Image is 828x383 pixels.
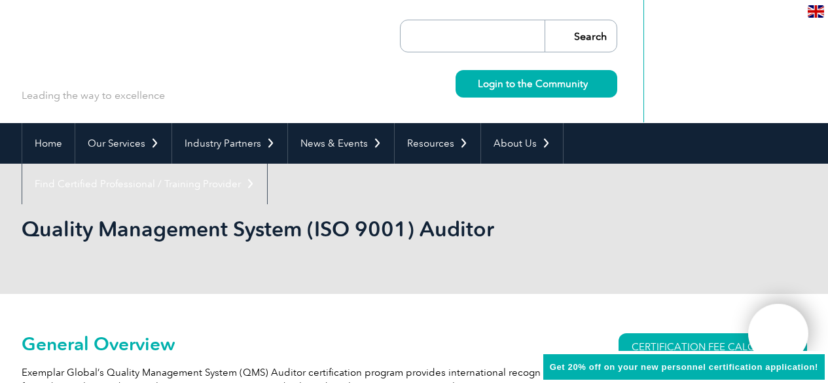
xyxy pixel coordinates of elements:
a: Login to the Community [456,70,617,98]
a: Industry Partners [172,123,287,164]
a: News & Events [288,123,394,164]
a: Resources [395,123,480,164]
h1: Quality Management System (ISO 9001) Auditor [22,216,524,242]
p: Leading the way to excellence [22,88,165,103]
a: Our Services [75,123,171,164]
h2: General Overview [22,333,571,354]
a: Find Certified Professional / Training Provider [22,164,267,204]
img: en [808,5,824,18]
input: Search [545,20,617,52]
a: Home [22,123,75,164]
span: Get 20% off on your new personnel certification application! [550,362,818,372]
a: About Us [481,123,563,164]
a: CERTIFICATION FEE CALCULATOR [619,333,807,361]
img: svg+xml;nitro-empty-id=MTI5MzoxMTY=-1;base64,PHN2ZyB2aWV3Qm94PSIwIDAgNDAwIDQwMCIgd2lkdGg9IjQwMCIg... [762,318,795,350]
img: svg+xml;nitro-empty-id=MzcxOjIyMw==-1;base64,PHN2ZyB2aWV3Qm94PSIwIDAgMTEgMTEiIHdpZHRoPSIxMSIgaGVp... [588,80,595,87]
